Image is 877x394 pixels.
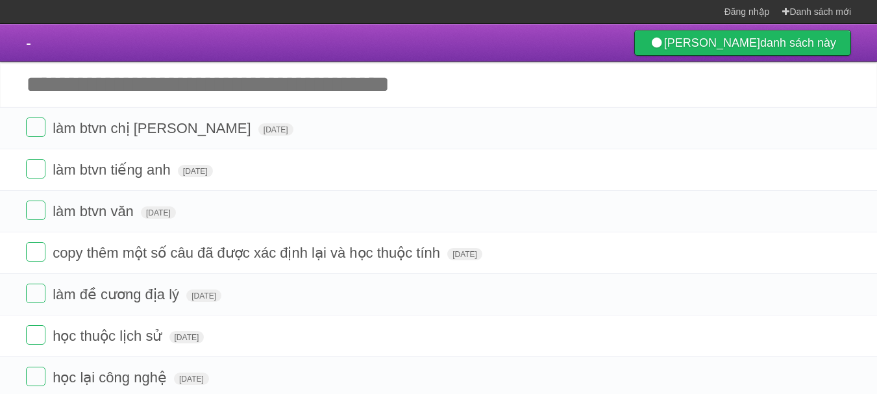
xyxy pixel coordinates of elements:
[53,245,440,261] font: copy thêm một số câu đã được xác định lại và học thuộc tính
[26,242,45,262] label: Xong
[53,369,167,386] font: học lại công nghệ
[789,6,851,17] font: Danh sách mới
[175,333,199,342] font: [DATE]
[53,328,162,344] font: học thuộc lịch sử
[53,203,134,219] font: làm btvn văn
[26,117,45,137] label: Xong
[26,159,45,179] label: Xong
[53,286,179,302] font: làm đề cương địa lý
[26,34,31,51] font: -
[191,291,216,301] font: [DATE]
[146,208,171,217] font: [DATE]
[26,284,45,303] label: Xong
[26,201,45,220] label: Xong
[634,30,851,56] a: [PERSON_NAME]danh sách này
[53,120,251,136] font: làm btvn chị [PERSON_NAME]
[183,167,208,176] font: [DATE]
[724,6,770,17] font: Đăng nhập
[760,36,836,49] font: danh sách này
[264,125,288,134] font: [DATE]
[664,36,760,49] font: [PERSON_NAME]
[26,367,45,386] label: Xong
[26,325,45,345] label: Xong
[53,162,171,178] font: làm btvn tiếng anh
[452,250,477,259] font: [DATE]
[179,375,204,384] font: [DATE]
